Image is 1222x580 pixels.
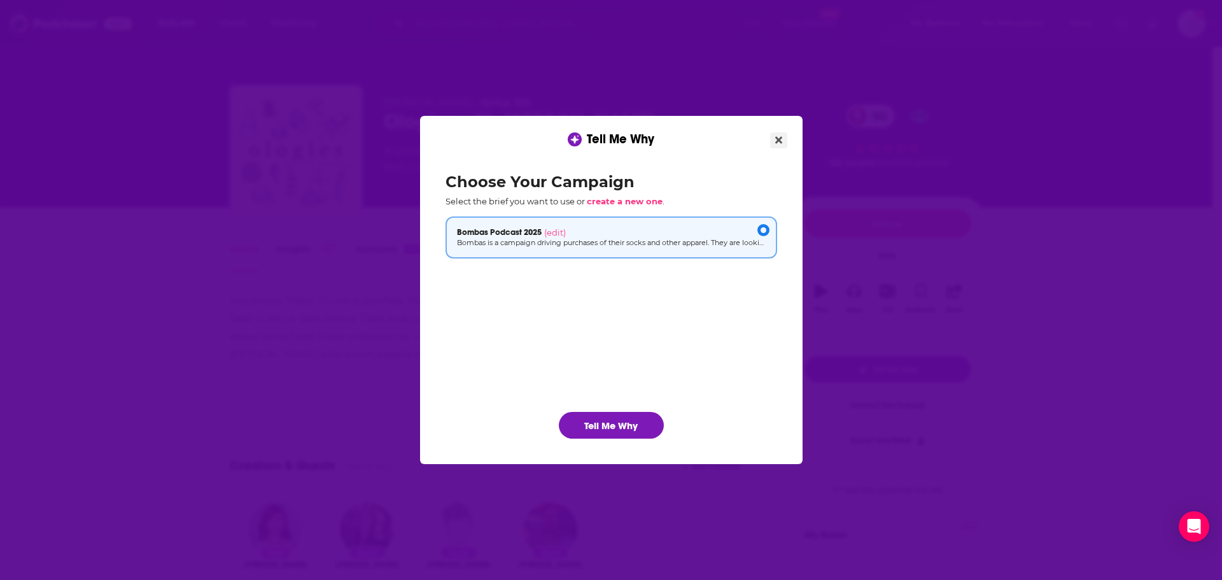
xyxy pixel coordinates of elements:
span: (edit) [544,227,566,237]
span: create a new one [587,196,663,206]
button: Tell Me Why [559,412,664,439]
span: Tell Me Why [587,131,654,147]
h2: Choose Your Campaign [446,173,777,191]
p: Bombas is a campaign driving purchases of their socks and other apparel. They are looking for qua... [457,237,766,248]
p: Select the brief you want to use or . [446,196,777,206]
span: Bombas Podcast 2025 [457,227,542,237]
div: Open Intercom Messenger [1179,511,1209,542]
img: tell me why sparkle [570,134,580,145]
button: Close [770,132,787,148]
